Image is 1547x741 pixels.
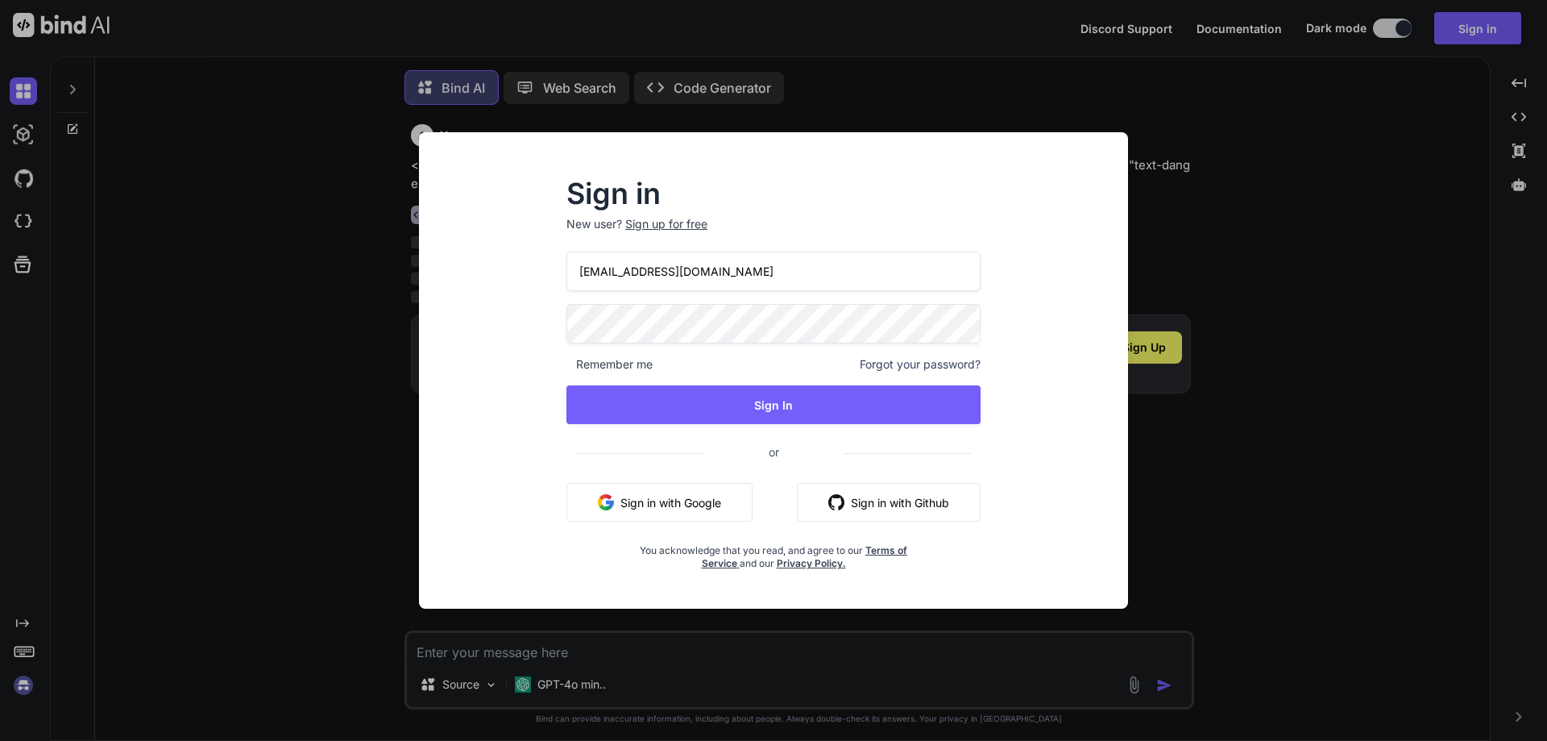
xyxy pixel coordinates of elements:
div: You acknowledge that you read, and agree to our and our [636,535,912,570]
span: or [704,432,844,472]
button: Sign in with Github [797,483,981,522]
img: google [598,494,614,510]
p: New user? [566,216,981,252]
div: Sign up for free [625,216,707,232]
a: Privacy Policy. [777,557,846,569]
button: Sign in with Google [566,483,753,522]
span: Remember me [566,356,653,373]
span: Forgot your password? [860,356,981,373]
h2: Sign in [566,181,981,206]
img: github [828,494,844,510]
button: Sign In [566,385,981,424]
input: Login or Email [566,252,981,291]
a: Terms of Service [702,544,908,569]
